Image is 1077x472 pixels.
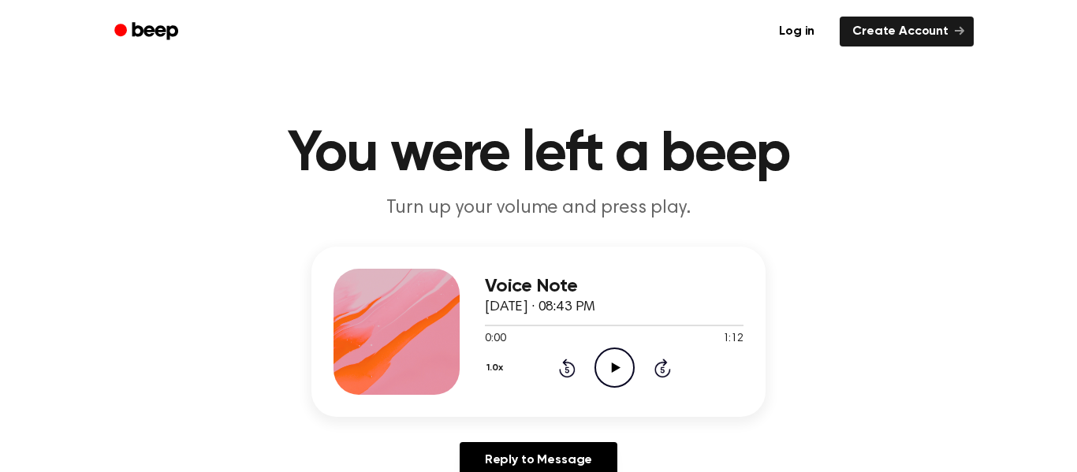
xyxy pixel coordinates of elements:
span: 1:12 [723,331,743,347]
a: Log in [763,13,830,50]
p: Turn up your volume and press play. [236,195,841,221]
h1: You were left a beep [135,126,942,183]
a: Create Account [840,17,974,46]
button: 1.0x [485,355,509,381]
h3: Voice Note [485,276,743,297]
span: 0:00 [485,331,505,347]
a: Beep [103,17,192,47]
span: [DATE] · 08:43 PM [485,300,595,314]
